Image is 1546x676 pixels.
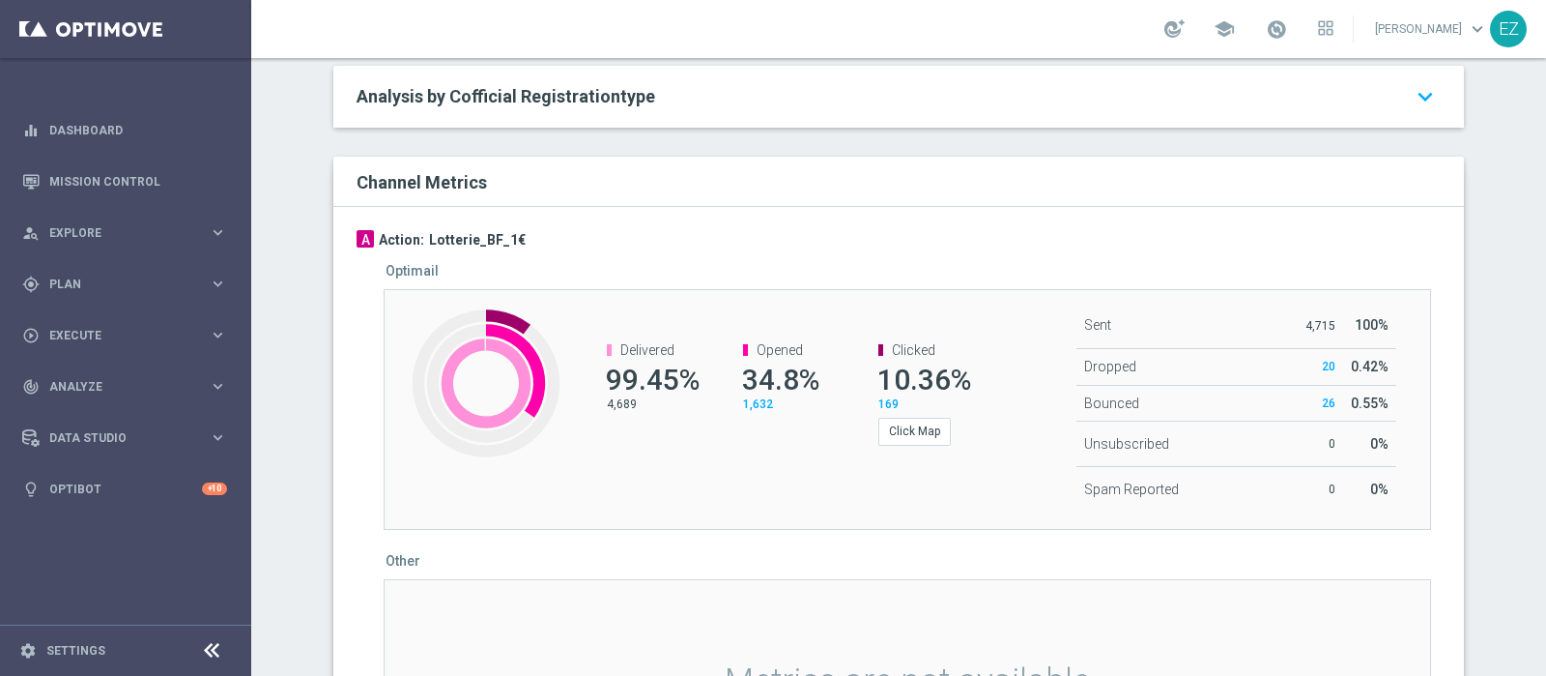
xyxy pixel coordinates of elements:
[357,86,655,106] span: Analysis by Cofficial Registrationtype
[1467,18,1488,40] span: keyboard_arrow_down
[49,381,209,393] span: Analyze
[49,463,202,514] a: Optibot
[21,328,228,343] button: play_circle_outline Execute keyboard_arrow_right
[202,483,227,495] div: +10
[357,168,1452,194] div: Channel Metrics
[357,172,487,192] h2: Channel Metrics
[1214,18,1235,40] span: school
[21,225,228,241] button: person_search Explore keyboard_arrow_right
[22,276,40,293] i: gps_fixed
[22,378,40,396] i: track_changes
[620,342,674,358] span: Delivered
[49,279,209,290] span: Plan
[877,363,971,397] span: 10.36%
[22,104,227,156] div: Dashboard
[386,553,420,569] h5: Other
[22,224,40,242] i: person_search
[49,432,209,444] span: Data Studio
[21,174,228,190] button: Mission Control
[209,428,227,447] i: keyboard_arrow_right
[22,429,209,447] div: Data Studio
[209,377,227,396] i: keyboard_arrow_right
[743,397,773,411] span: 1,632
[1373,15,1490,44] a: [PERSON_NAME]keyboard_arrow_down
[209,275,227,293] i: keyboard_arrow_right
[21,277,228,292] button: gps_fixed Plan keyboard_arrow_right
[357,230,374,248] div: A
[1410,79,1441,114] i: keyboard_arrow_down
[742,363,819,397] span: 34.8%
[357,85,1441,108] a: Analysis by Cofficial Registrationtype keyboard_arrow_down
[1370,482,1389,497] span: 0%
[878,418,951,445] button: Click Map
[429,231,526,249] h3: Lotterie_BF_1€
[22,122,40,139] i: equalizer
[1084,359,1136,374] span: Dropped
[1370,436,1389,452] span: 0%
[21,123,228,138] button: equalizer Dashboard
[49,156,227,207] a: Mission Control
[49,330,209,341] span: Execute
[49,227,209,239] span: Explore
[22,224,209,242] div: Explore
[1298,318,1335,334] p: 4,715
[22,156,227,207] div: Mission Control
[22,276,209,293] div: Plan
[757,342,803,358] span: Opened
[1084,317,1111,333] span: Sent
[19,642,37,660] i: settings
[1322,360,1335,373] span: 20
[1355,317,1389,333] span: 100%
[892,342,935,358] span: Clicked
[209,326,227,344] i: keyboard_arrow_right
[21,482,228,497] button: lightbulb Optibot +10
[22,327,209,344] div: Execute
[22,481,40,498] i: lightbulb
[46,645,105,657] a: Settings
[1084,436,1169,452] span: Unsubscribed
[21,430,228,446] button: Data Studio keyboard_arrow_right
[878,397,899,411] span: 169
[1490,11,1527,47] div: EZ
[1351,396,1389,411] span: 0.55%
[1298,482,1335,497] p: 0
[49,104,227,156] a: Dashboard
[22,378,209,396] div: Analyze
[379,231,424,249] h3: Action:
[1298,436,1335,452] p: 0
[22,327,40,344] i: play_circle_outline
[386,263,439,279] h5: Optimail
[1084,482,1179,497] span: Spam Reported
[21,379,228,395] button: track_changes Analyze keyboard_arrow_right
[607,397,694,412] p: 4,689
[606,363,700,397] span: 99.45%
[22,463,227,514] div: Optibot
[209,223,227,242] i: keyboard_arrow_right
[1084,396,1139,411] span: Bounced
[1322,397,1335,410] span: 26
[1351,359,1389,374] span: 0.42%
